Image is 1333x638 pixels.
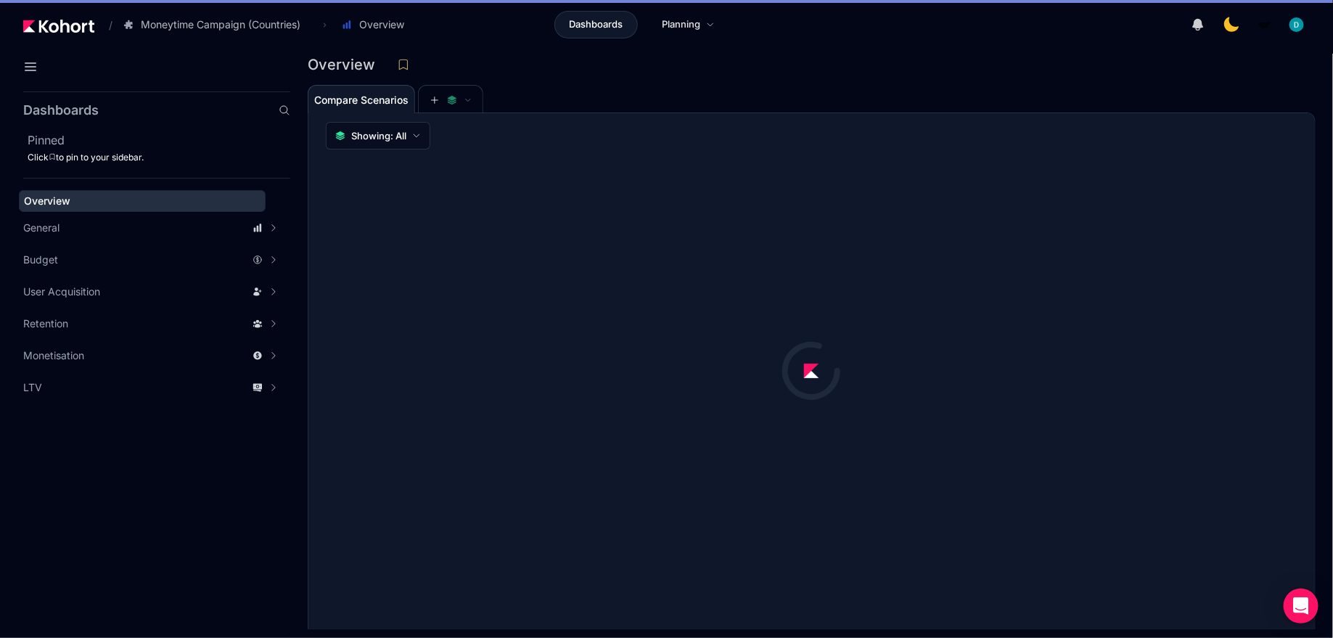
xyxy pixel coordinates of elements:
[23,104,99,117] h2: Dashboards
[23,285,100,299] span: User Acquisition
[97,17,112,33] span: /
[23,221,60,235] span: General
[359,17,404,32] span: Overview
[554,11,638,38] a: Dashboards
[23,253,58,267] span: Budget
[647,11,730,38] a: Planning
[19,190,266,212] a: Overview
[314,95,409,105] span: Compare Scenarios
[334,12,419,37] button: Overview
[23,380,42,395] span: LTV
[326,122,430,150] button: Showing: All
[1258,17,1272,32] img: logo_MoneyTimeLogo_1_20250619094856634230.png
[141,17,300,32] span: Moneytime Campaign (Countries)
[1284,589,1318,623] div: Open Intercom Messenger
[569,17,623,32] span: Dashboards
[351,128,406,143] span: Showing: All
[115,12,316,37] button: Moneytime Campaign (Countries)
[23,348,84,363] span: Monetisation
[28,131,290,149] h2: Pinned
[320,19,329,30] span: ›
[24,195,70,207] span: Overview
[23,316,68,331] span: Retention
[308,57,384,72] h3: Overview
[23,20,94,33] img: Kohort logo
[662,17,700,32] span: Planning
[28,152,290,163] div: Click to pin to your sidebar.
